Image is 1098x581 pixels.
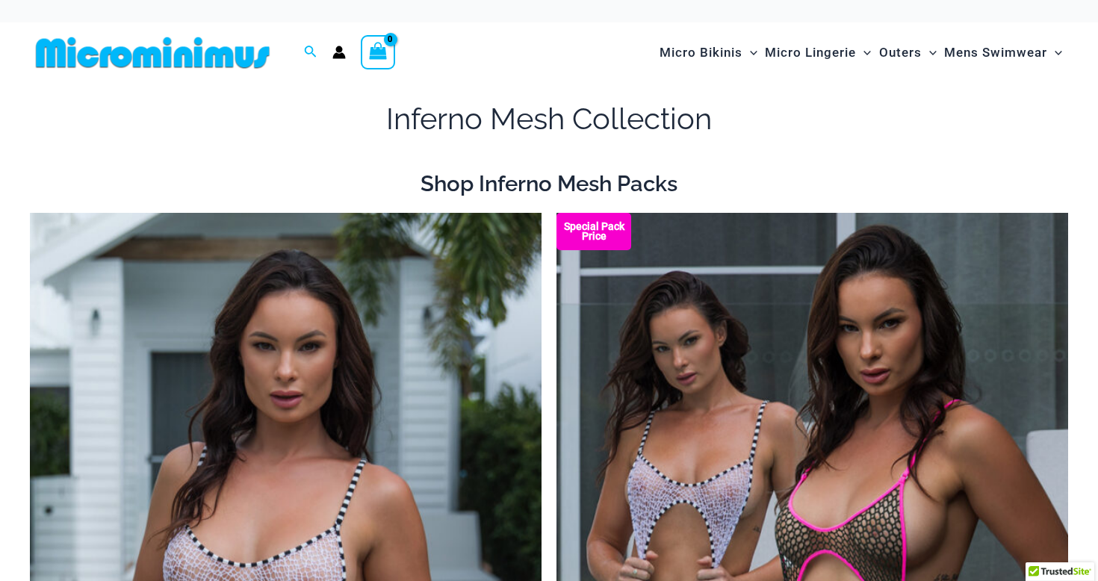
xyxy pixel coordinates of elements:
a: OutersMenu ToggleMenu Toggle [875,30,940,75]
a: Micro BikinisMenu ToggleMenu Toggle [656,30,761,75]
span: Menu Toggle [1047,34,1062,72]
h2: Shop Inferno Mesh Packs [30,170,1068,198]
span: Outers [879,34,922,72]
nav: Site Navigation [654,28,1068,78]
span: Menu Toggle [742,34,757,72]
a: Mens SwimwearMenu ToggleMenu Toggle [940,30,1066,75]
img: MM SHOP LOGO FLAT [30,36,276,69]
span: Mens Swimwear [944,34,1047,72]
a: Account icon link [332,46,346,59]
span: Menu Toggle [856,34,871,72]
h1: Inferno Mesh Collection [30,98,1068,140]
span: Menu Toggle [922,34,937,72]
b: Special Pack Price [556,222,631,241]
span: Micro Bikinis [660,34,742,72]
span: Micro Lingerie [765,34,856,72]
a: View Shopping Cart, empty [361,35,395,69]
a: Micro LingerieMenu ToggleMenu Toggle [761,30,875,75]
a: Search icon link [304,43,317,62]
